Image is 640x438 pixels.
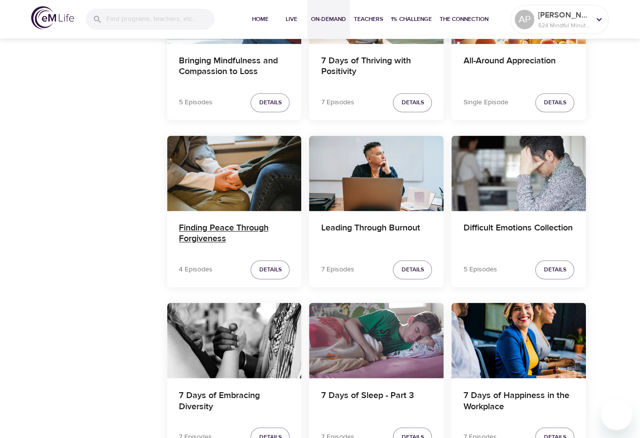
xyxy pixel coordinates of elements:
[601,399,632,430] iframe: Button to launch messaging window
[311,14,346,24] span: On-Demand
[179,223,290,246] h4: Finding Peace Through Forgiveness
[179,265,213,275] p: 4 Episodes
[451,303,586,378] button: 7 Days of Happiness in the Workplace
[280,14,303,24] span: Live
[543,97,566,108] span: Details
[354,14,383,24] span: Teachers
[259,97,281,108] span: Details
[393,93,432,112] button: Details
[179,97,213,108] p: 5 Episodes
[249,14,272,24] span: Home
[167,135,302,211] button: Finding Peace Through Forgiveness
[309,303,444,378] button: 7 Days of Sleep - Part 3
[309,135,444,211] button: Leading Through Burnout
[106,9,214,30] input: Find programs, teachers, etc...
[543,265,566,275] span: Details
[251,260,290,279] button: Details
[401,265,424,275] span: Details
[167,303,302,378] button: 7 Days of Embracing Diversity
[259,265,281,275] span: Details
[463,56,574,79] h4: All-Around Appreciation
[463,97,508,108] p: Single Episode
[401,97,424,108] span: Details
[393,260,432,279] button: Details
[535,260,574,279] button: Details
[321,56,432,79] h4: 7 Days of Thriving with Positivity
[321,265,354,275] p: 7 Episodes
[31,6,74,29] img: logo
[538,21,590,30] p: 524 Mindful Minutes
[391,14,432,24] span: 1% Challenge
[440,14,488,24] span: The Connection
[321,390,432,413] h4: 7 Days of Sleep - Part 3
[179,56,290,79] h4: Bringing Mindfulness and Compassion to Loss
[451,135,586,211] button: Difficult Emotions Collection
[179,390,290,413] h4: 7 Days of Embracing Diversity
[535,93,574,112] button: Details
[515,10,534,29] div: AP
[321,223,432,246] h4: Leading Through Burnout
[463,223,574,246] h4: Difficult Emotions Collection
[321,97,354,108] p: 7 Episodes
[251,93,290,112] button: Details
[463,265,497,275] p: 5 Episodes
[463,390,574,413] h4: 7 Days of Happiness in the Workplace
[538,9,590,21] p: [PERSON_NAME]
